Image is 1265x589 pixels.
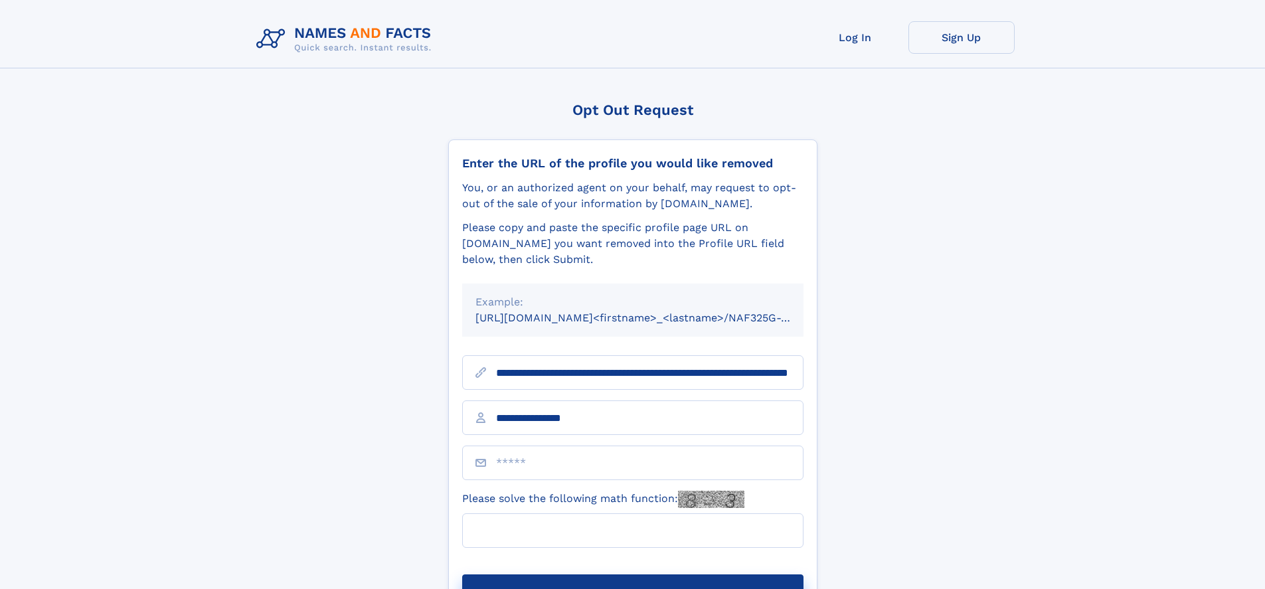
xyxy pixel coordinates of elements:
[462,180,803,212] div: You, or an authorized agent on your behalf, may request to opt-out of the sale of your informatio...
[448,102,817,118] div: Opt Out Request
[462,491,744,508] label: Please solve the following math function:
[251,21,442,57] img: Logo Names and Facts
[475,294,790,310] div: Example:
[462,156,803,171] div: Enter the URL of the profile you would like removed
[462,220,803,268] div: Please copy and paste the specific profile page URL on [DOMAIN_NAME] you want removed into the Pr...
[802,21,908,54] a: Log In
[908,21,1015,54] a: Sign Up
[475,311,829,324] small: [URL][DOMAIN_NAME]<firstname>_<lastname>/NAF325G-xxxxxxxx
